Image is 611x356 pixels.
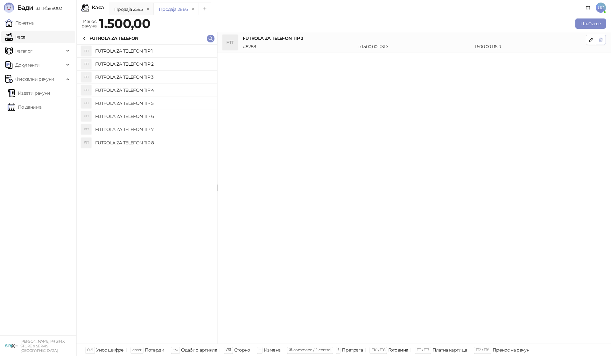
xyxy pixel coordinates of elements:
div: Продаја 2866 [159,6,188,13]
button: Add tab [199,3,211,15]
h4: FUTROLA ZA TELEFON TIP 6 [95,111,212,121]
span: Каталог [15,45,32,57]
img: 64x64-companyLogo-cb9a1907-c9b0-4601-bb5e-5084e694c383.png [5,339,18,352]
div: Готовина [388,346,408,354]
div: Претрага [342,346,363,354]
div: Одабир артикла [181,346,217,354]
div: 1.500,00 RSD [474,43,587,50]
span: ↑/↓ [173,347,178,352]
button: Плаћање [575,18,606,29]
div: FTT [81,98,91,108]
img: Logo [4,3,14,13]
div: FTT [81,72,91,82]
div: FTT [81,59,91,69]
span: UĆ [596,3,606,13]
a: Издати рачуни [8,87,50,99]
div: Пренос на рачун [493,346,529,354]
div: FTT [81,85,91,95]
a: По данима [8,101,41,113]
div: FTT [81,138,91,148]
div: 1 x 1.500,00 RSD [357,43,474,50]
div: # 8788 [242,43,357,50]
span: f [338,347,339,352]
span: F11 / F17 [417,347,429,352]
span: + [259,347,261,352]
a: Почетна [5,17,34,29]
h4: FUTROLA ZA TELEFON TIP 5 [95,98,212,108]
h4: FUTROLA ZA TELEFON TIP 7 [95,124,212,134]
div: Продаја 2595 [114,6,143,13]
div: Унос шифре [96,346,124,354]
h4: FUTROLA ZA TELEFON TIP 2 [243,35,586,42]
span: Фискални рачуни [15,73,54,85]
span: F10 / F16 [371,347,385,352]
span: F12 / F18 [476,347,489,352]
span: 3.11.1-f588002 [33,5,62,11]
div: FTT [81,111,91,121]
div: FTT [81,124,91,134]
div: Износ рачуна [80,17,98,30]
button: remove [189,6,197,12]
span: 0-9 [87,347,93,352]
h4: FUTROLA ZA TELEFON TIP 8 [95,138,212,148]
a: Каса [5,31,25,43]
div: FTT [222,35,238,50]
button: remove [144,6,152,12]
small: [PERSON_NAME] PR SIRIX STORE & SERVIS [GEOGRAPHIC_DATA] [20,339,65,353]
span: Бади [17,4,33,11]
h4: FUTROLA ZA TELEFON TIP 3 [95,72,212,82]
h4: FUTROLA ZA TELEFON TIP 2 [95,59,212,69]
div: Измена [264,346,280,354]
div: Сторно [234,346,250,354]
h4: FUTROLA ZA TELEFON TIP 1 [95,46,212,56]
h4: FUTROLA ZA TELEFON TIP 4 [95,85,212,95]
div: Каса [92,5,104,10]
span: enter [132,347,142,352]
div: FTT [81,46,91,56]
div: Потврди [145,346,165,354]
strong: 1.500,00 [99,16,150,31]
div: grid [77,45,217,344]
div: FUTROLA ZA TELEFON [89,35,138,42]
span: ⌫ [226,347,231,352]
a: Документација [583,3,593,13]
div: Платна картица [432,346,467,354]
span: ⌘ command / ⌃ control [289,347,331,352]
span: Документи [15,59,39,71]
